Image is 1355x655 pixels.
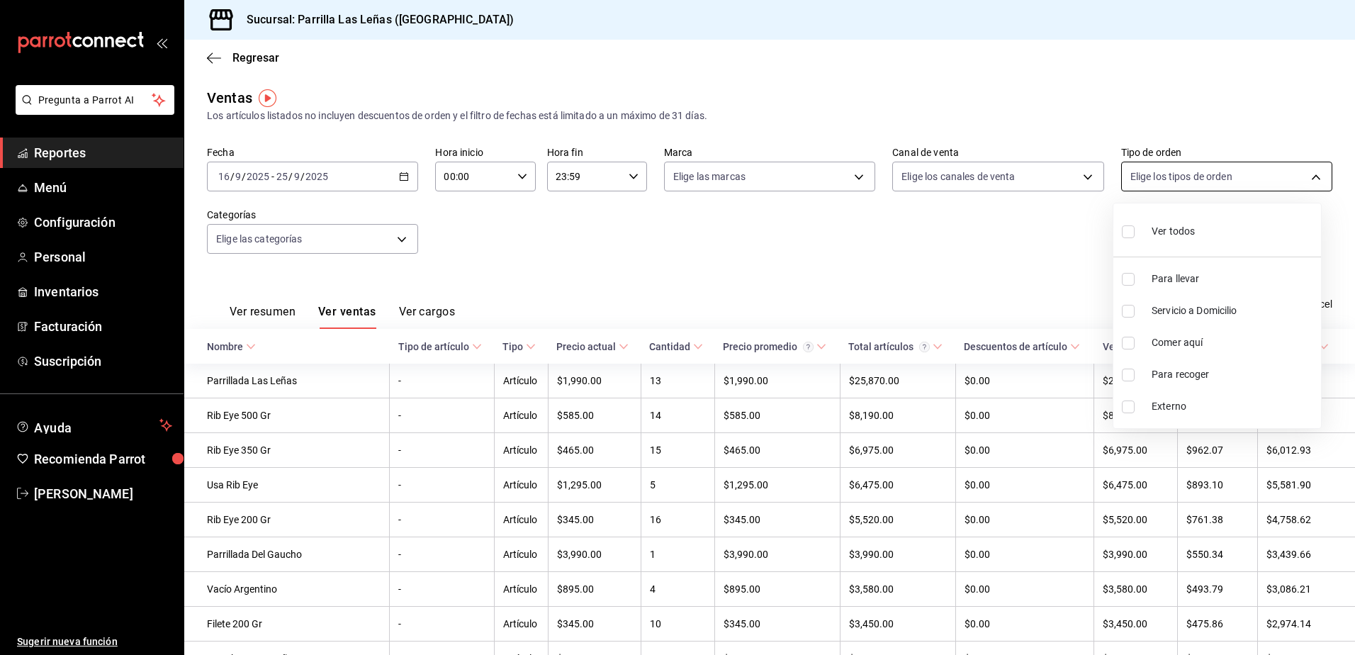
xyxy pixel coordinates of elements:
[259,89,276,107] img: Tooltip marker
[1152,271,1315,286] span: Para llevar
[1152,399,1315,414] span: Externo
[1152,367,1315,382] span: Para recoger
[1152,303,1315,318] span: Servicio a Domicilio
[1152,335,1315,350] span: Comer aquí
[1152,224,1195,239] span: Ver todos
